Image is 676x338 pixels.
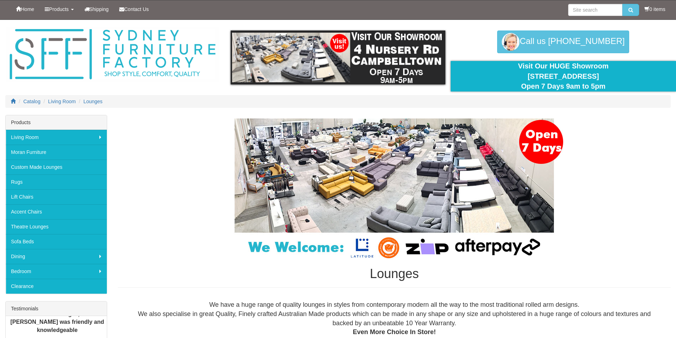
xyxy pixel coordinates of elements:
b: Even More Choice In Store! [353,328,436,336]
a: Catalog [23,99,40,104]
a: Lift Chairs [6,189,107,204]
a: Shipping [79,0,114,18]
a: Rugs [6,174,107,189]
b: We love the lounges, and [PERSON_NAME] was friendly and knowledgeable [10,311,104,333]
a: Sofa Beds [6,234,107,249]
span: Products [49,6,68,12]
img: Sydney Furniture Factory [6,27,219,82]
span: Home [21,6,34,12]
a: Lounges [83,99,103,104]
a: Custom Made Lounges [6,160,107,174]
div: Products [6,115,107,130]
img: showroom.gif [231,31,445,84]
a: Living Room [48,99,76,104]
a: Accent Chairs [6,204,107,219]
li: 0 items [644,6,665,13]
a: Clearance [6,279,107,294]
a: Theatre Lounges [6,219,107,234]
div: Testimonials [6,301,107,316]
input: Site search [568,4,622,16]
a: Products [39,0,79,18]
span: Shipping [89,6,109,12]
img: Lounges [217,118,572,260]
a: Living Room [6,130,107,145]
div: Visit Our HUGE Showroom [STREET_ADDRESS] Open 7 Days 9am to 5pm [456,61,671,92]
span: Contact Us [124,6,149,12]
a: Moran Furniture [6,145,107,160]
a: Home [11,0,39,18]
h1: Lounges [118,267,671,281]
a: Bedroom [6,264,107,279]
a: Dining [6,249,107,264]
a: Contact Us [114,0,154,18]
